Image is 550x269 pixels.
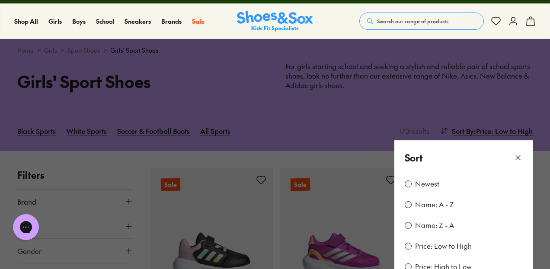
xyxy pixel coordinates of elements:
[125,17,151,26] a: Sneakers
[161,17,182,26] a: Brands
[96,17,114,26] a: School
[415,221,454,230] label: Name: Z - A
[48,17,62,26] a: Girls
[359,13,484,30] button: Search our range of products
[415,200,454,209] label: Name: A - Z
[14,17,38,26] a: Shop All
[415,179,439,189] label: Newest
[377,17,448,25] span: Search our range of products
[9,211,43,243] iframe: Gorgias live chat messenger
[72,17,86,26] a: Boys
[415,241,472,251] label: Price: Low to High
[192,17,205,26] a: Sale
[237,11,313,32] a: Shoes & Sox
[405,151,423,165] p: Sort
[237,11,313,32] img: SNS_Logo_Responsive.svg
